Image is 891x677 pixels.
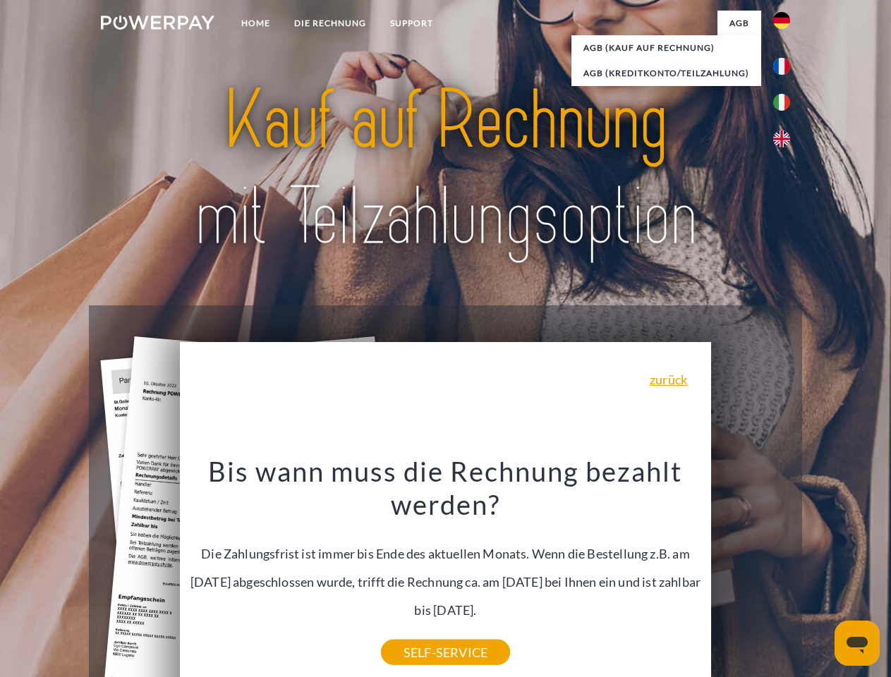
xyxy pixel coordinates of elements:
[135,68,756,270] img: title-powerpay_de.svg
[571,35,761,61] a: AGB (Kauf auf Rechnung)
[717,11,761,36] a: agb
[650,373,687,386] a: zurück
[773,58,790,75] img: fr
[773,130,790,147] img: en
[773,12,790,29] img: de
[773,94,790,111] img: it
[188,454,703,522] h3: Bis wann muss die Rechnung bezahlt werden?
[835,621,880,666] iframe: Schaltfläche zum Öffnen des Messaging-Fensters
[378,11,445,36] a: SUPPORT
[101,16,214,30] img: logo-powerpay-white.svg
[229,11,282,36] a: Home
[188,454,703,652] div: Die Zahlungsfrist ist immer bis Ende des aktuellen Monats. Wenn die Bestellung z.B. am [DATE] abg...
[381,640,510,665] a: SELF-SERVICE
[282,11,378,36] a: DIE RECHNUNG
[571,61,761,86] a: AGB (Kreditkonto/Teilzahlung)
